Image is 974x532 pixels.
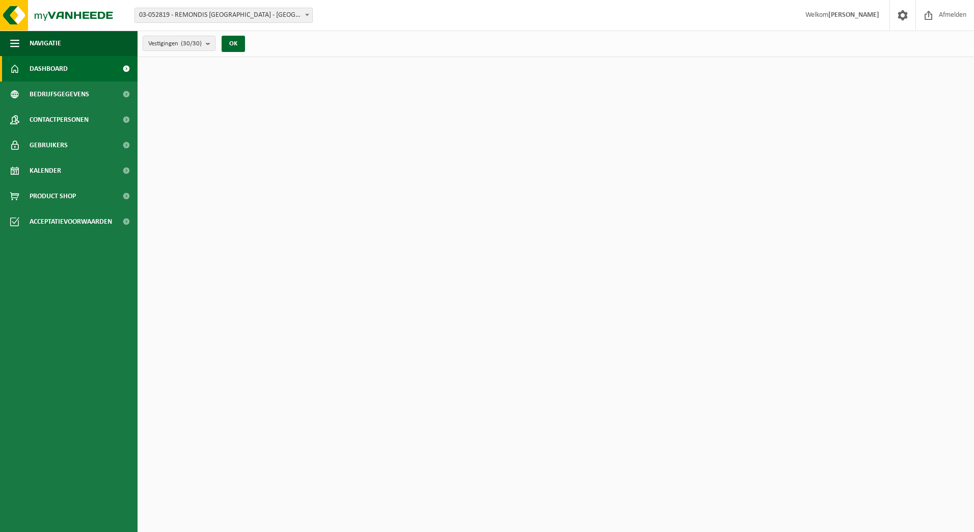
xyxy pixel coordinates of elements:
button: Vestigingen(30/30) [143,36,215,51]
span: Product Shop [30,183,76,209]
span: Navigatie [30,31,61,56]
span: Kalender [30,158,61,183]
span: Bedrijfsgegevens [30,82,89,107]
span: Gebruikers [30,132,68,158]
span: 03-052819 - REMONDIS WEST-VLAANDEREN - OOSTENDE [134,8,313,23]
span: Vestigingen [148,36,202,51]
button: OK [222,36,245,52]
span: 03-052819 - REMONDIS WEST-VLAANDEREN - OOSTENDE [135,8,312,22]
span: Acceptatievoorwaarden [30,209,112,234]
span: Dashboard [30,56,68,82]
span: Contactpersonen [30,107,89,132]
strong: [PERSON_NAME] [828,11,879,19]
count: (30/30) [181,40,202,47]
